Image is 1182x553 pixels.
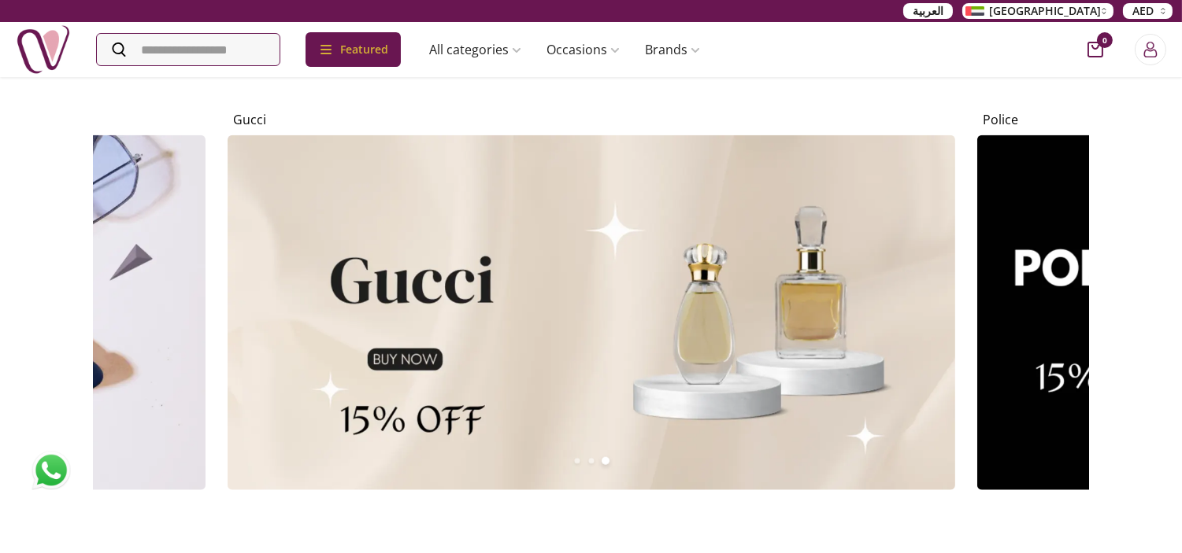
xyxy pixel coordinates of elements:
img: Nigwa-uae-gifts [16,22,71,77]
a: Occasions [534,34,632,65]
a: Gucci [228,110,955,490]
a: All categories [417,34,534,65]
input: Search [97,34,280,65]
button: Login [1135,34,1166,65]
button: [GEOGRAPHIC_DATA] [962,3,1113,19]
a: Brands [632,34,713,65]
button: cart-button [1088,42,1103,57]
div: Featured [306,32,401,67]
span: AED [1132,3,1154,19]
img: Gucci [228,135,955,490]
span: العربية [913,3,943,19]
img: Arabic_dztd3n.png [965,6,984,16]
span: 0 [1097,32,1113,48]
button: AED [1123,3,1173,19]
h4: Gucci [234,110,949,129]
span: [GEOGRAPHIC_DATA] [989,3,1101,19]
img: whatsapp [31,451,71,490]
